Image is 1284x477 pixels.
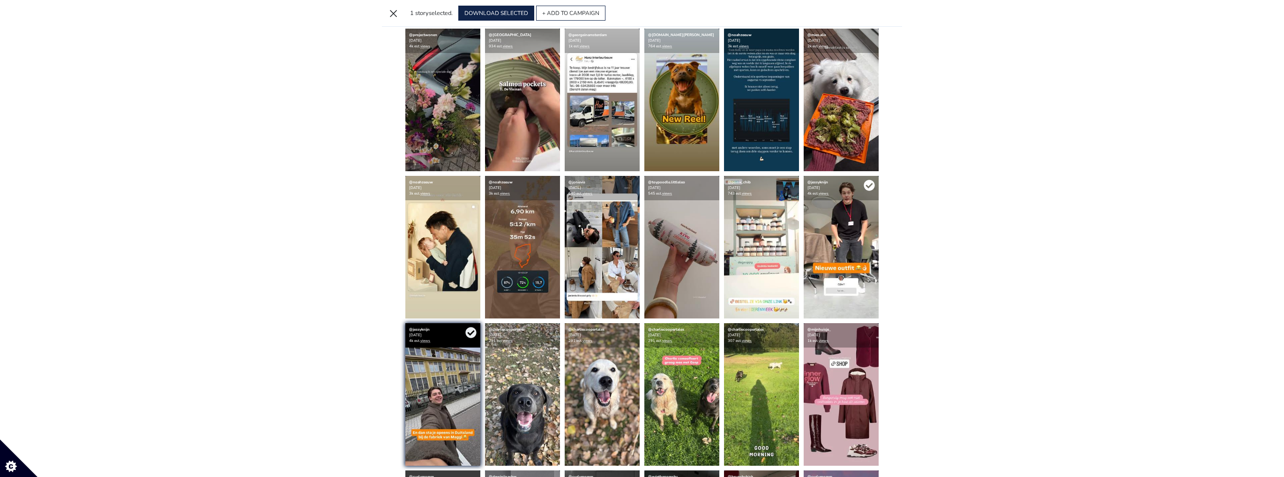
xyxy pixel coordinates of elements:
div: [DATE] 4k est. [405,323,480,348]
a: @charliecoopertales [568,327,605,332]
a: views [503,338,513,343]
span: story [415,9,429,17]
a: views [739,44,749,49]
button: + ADD TO CAMPAIGN [536,6,605,21]
div: [DATE] 291 est. [565,323,640,348]
div: [DATE] 1k est. [804,323,879,348]
a: @noahzeeuw [409,180,433,185]
a: views [420,191,430,196]
a: @mies.alis [807,32,826,38]
a: @jonievis [568,180,585,185]
a: views [662,44,672,49]
a: views [420,44,430,49]
a: @mijnhuisje_ [807,327,831,332]
a: views [742,338,752,343]
div: selected. [410,9,453,18]
div: [DATE] 3k est. [405,176,480,200]
a: views [819,338,829,343]
a: @toypoodle.littleleo [648,180,685,185]
div: [DATE] 640 est. [565,176,640,200]
div: [DATE] 3k est. [724,29,799,53]
button: DOWNLOAD SELECTED [458,6,534,21]
a: views [742,191,752,196]
a: views [503,44,513,49]
a: @[DOMAIN_NAME][PERSON_NAME] [648,32,714,38]
a: @charliecoopertales [489,327,525,332]
a: @georgeinamsterdam [568,32,607,38]
button: × [386,6,401,21]
a: views [819,44,829,49]
a: @jessyknijn [807,180,828,185]
a: views [500,191,510,196]
a: @[GEOGRAPHIC_DATA] [489,32,531,38]
a: views [420,338,430,343]
div: [DATE] 764 est. [644,29,719,53]
a: views [582,338,592,343]
div: [DATE] 3k est. [485,176,560,200]
a: @jessyknijn [409,327,430,332]
div: [DATE] 307 est. [724,323,799,348]
span: 1 [410,9,414,17]
div: [DATE] 4k est. [405,29,480,53]
div: [DATE] 1k est. [565,29,640,53]
div: [DATE] 291 est. [485,323,560,348]
a: @charliecoopertales [728,327,764,332]
div: [DATE] 743 est. [724,176,799,200]
a: @pomk_chib [728,180,751,185]
div: [DATE] 545 est. [644,176,719,200]
div: [DATE] 2k est. [804,29,879,53]
a: views [662,338,672,343]
a: @noahzeeuw [489,180,513,185]
a: @charliecoopertales [648,327,684,332]
a: views [582,191,592,196]
a: views [580,44,590,49]
div: [DATE] 291 est. [644,323,719,348]
div: [DATE] 4k est. [804,176,879,200]
a: @projectwonen [409,32,437,38]
a: views [819,191,829,196]
a: views [662,191,672,196]
a: @noahzeeuw [728,32,752,38]
div: [DATE] 934 est. [485,29,560,53]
